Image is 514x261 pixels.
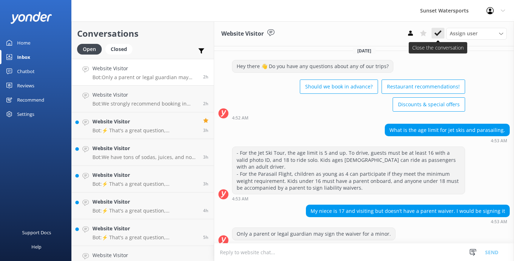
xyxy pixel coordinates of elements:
strong: 4:53 AM [232,243,248,247]
span: 04:06pm 18-Aug-2025 (UTC -05:00) America/Cancun [203,101,208,107]
a: Website VisitorBot:We have tons of sodas, juices, and non-alcoholic cocktails available for kids.3h [72,139,214,166]
div: Inbox [17,50,30,64]
h4: Website Visitor [92,171,198,179]
button: Discounts & special offers [393,97,465,112]
h4: Website Visitor [92,118,198,126]
strong: 4:53 AM [232,197,248,201]
div: - For the Jet Ski Tour, the age limit is 5 and up. To drive, guests must be at least 16 with a va... [232,147,465,194]
div: Support Docs [22,225,51,240]
h3: Website Visitor [221,29,264,39]
a: Website VisitorBot:Only a parent or legal guardian may sign the waiver for a minor.2h [72,59,214,86]
div: My niece is 17 and visiting but doesn’t have a parent waiver. I would be signing it [306,205,509,217]
div: 04:52pm 18-Aug-2025 (UTC -05:00) America/Cancun [232,115,465,120]
h4: Website Visitor [92,91,198,99]
div: Hey there 👋 Do you have any questions about any of our trips? [232,60,393,72]
h4: Website Visitor [92,225,198,232]
p: Bot: ⚡ That's a great question, unfortunately I do not know the answer. I'm going to reach out to... [92,234,198,241]
button: Restaurant recommendations! [382,80,465,94]
a: Website VisitorBot:⚡ That's a great question, unfortunately I do not know the answer. I'm going t... [72,112,214,139]
a: Website VisitorBot:⚡ That's a great question, unfortunately I do not know the answer. I'm going t... [72,219,214,246]
div: 04:53pm 18-Aug-2025 (UTC -05:00) America/Cancun [232,196,465,201]
div: Open [77,44,102,55]
div: Help [31,240,41,254]
span: Assign user [450,30,478,37]
p: Bot: Only a parent or legal guardian may sign the waiver for a minor. [92,74,198,81]
span: 03:38pm 18-Aug-2025 (UTC -05:00) America/Cancun [203,154,208,160]
h4: Website Visitor [92,198,198,206]
div: 04:53pm 18-Aug-2025 (UTC -05:00) America/Cancun [385,138,510,143]
a: Closed [105,45,136,53]
p: Bot: We have tons of sodas, juices, and non-alcoholic cocktails available for kids. [92,154,198,160]
span: 03:43pm 18-Aug-2025 (UTC -05:00) America/Cancun [203,127,208,133]
a: Website VisitorBot:We strongly recommend booking in advance as our tours are known to sell out, e... [72,86,214,112]
p: Bot: ⚡ That's a great question, unfortunately I do not know the answer. I'm going to reach out to... [92,127,198,134]
div: Only a parent or legal guardian may sign the waiver for a minor. [232,228,395,240]
h2: Conversations [77,27,208,40]
div: Reviews [17,78,34,93]
span: 02:29pm 18-Aug-2025 (UTC -05:00) America/Cancun [203,208,208,214]
h4: Website Visitor [92,251,198,259]
img: yonder-white-logo.png [11,12,52,24]
div: Assign User [446,28,507,39]
p: Bot: ⚡ That's a great question, unfortunately I do not know the answer. I'm going to reach out to... [92,208,198,214]
strong: 4:52 AM [232,116,248,120]
div: Home [17,36,30,50]
span: 01:49pm 18-Aug-2025 (UTC -05:00) America/Cancun [203,234,208,240]
span: [DATE] [353,48,376,54]
a: Website VisitorBot:⚡ That's a great question, unfortunately I do not know the answer. I'm going t... [72,166,214,193]
a: Website VisitorBot:⚡ That's a great question, unfortunately I do not know the answer. I'm going t... [72,193,214,219]
div: What is the age limit for jet skis and parasailing. [385,124,509,136]
div: Recommend [17,93,44,107]
h4: Website Visitor [92,65,198,72]
div: 04:53pm 18-Aug-2025 (UTC -05:00) America/Cancun [306,219,510,224]
span: 03:26pm 18-Aug-2025 (UTC -05:00) America/Cancun [203,181,208,187]
a: Open [77,45,105,53]
div: Settings [17,107,34,121]
p: Bot: ⚡ That's a great question, unfortunately I do not know the answer. I'm going to reach out to... [92,181,198,187]
h4: Website Visitor [92,144,198,152]
strong: 4:53 AM [491,220,507,224]
div: Closed [105,44,132,55]
span: 04:53pm 18-Aug-2025 (UTC -05:00) America/Cancun [203,74,208,80]
strong: 4:53 AM [491,139,507,143]
div: 04:53pm 18-Aug-2025 (UTC -05:00) America/Cancun [232,242,395,247]
div: Chatbot [17,64,35,78]
button: Should we book in advance? [300,80,378,94]
p: Bot: We strongly recommend booking in advance as our tours are known to sell out, especially this... [92,101,198,107]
